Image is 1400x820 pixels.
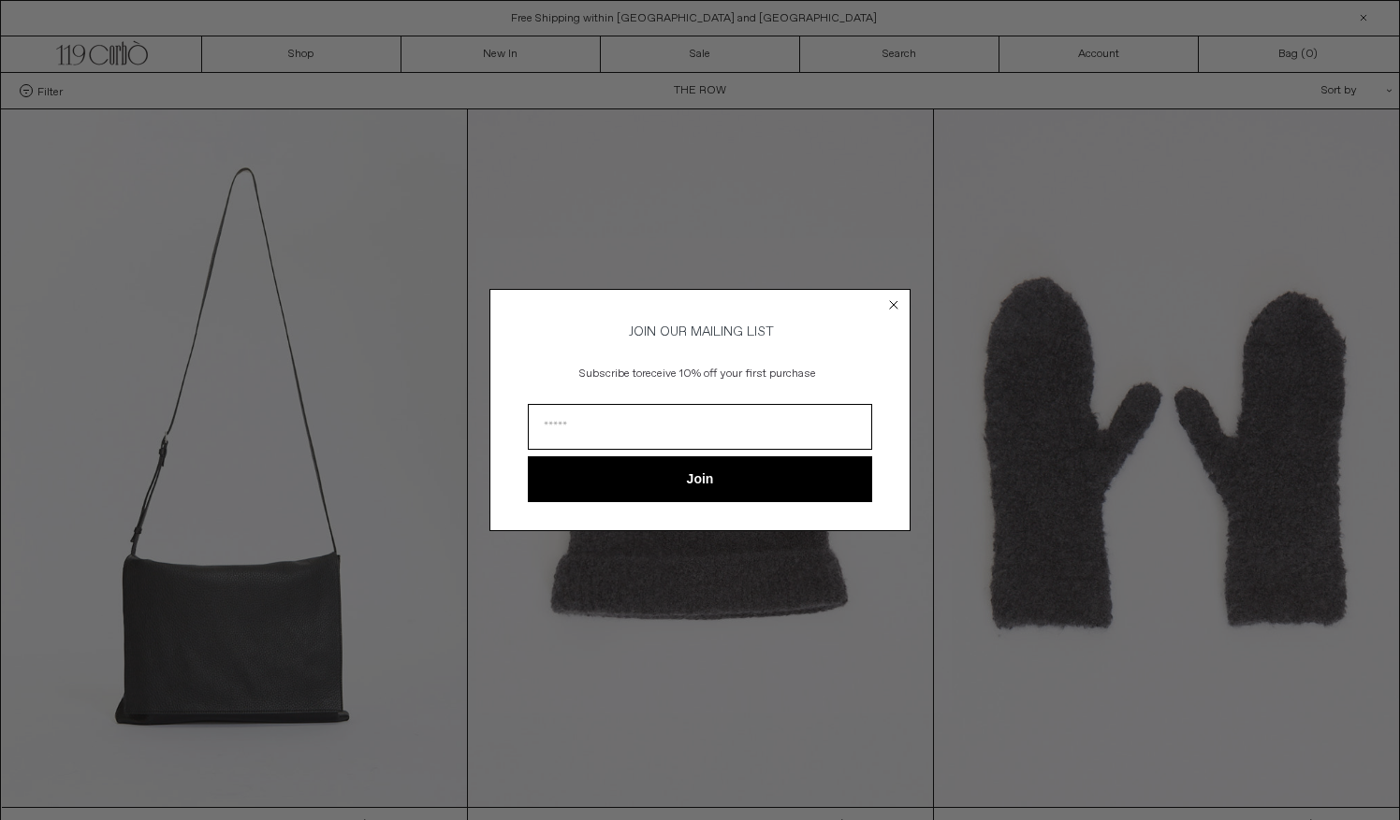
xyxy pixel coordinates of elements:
span: Subscribe to [579,367,642,381]
button: Join [528,456,872,502]
span: receive 10% off your first purchase [642,367,816,381]
input: Email [528,404,872,450]
span: JOIN OUR MAILING LIST [626,324,774,340]
button: Close dialog [884,295,903,314]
